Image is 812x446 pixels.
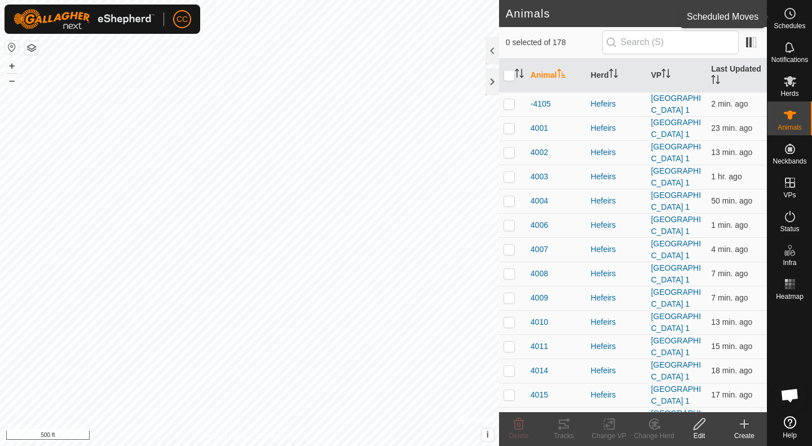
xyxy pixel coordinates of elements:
a: [GEOGRAPHIC_DATA] 1 [651,263,701,284]
span: Oct 13, 2025, 5:36 PM [711,196,752,205]
th: Last Updated [707,59,767,92]
span: 0 selected of 178 [506,37,602,48]
div: Change VP [586,431,632,441]
span: 4003 [531,171,548,183]
div: Hefeirs [591,365,642,377]
span: VPs [783,192,796,198]
div: Hefeirs [591,195,642,207]
span: i [487,430,489,439]
button: Map Layers [25,41,38,55]
div: Hefeirs [591,98,642,110]
a: Privacy Policy [205,431,247,441]
span: Oct 13, 2025, 6:24 PM [711,99,748,108]
span: 4001 [531,122,548,134]
span: Animals [778,124,802,131]
span: -4105 [531,98,551,110]
span: 4010 [531,316,548,328]
span: Oct 13, 2025, 6:25 PM [711,220,748,229]
div: Edit [677,431,722,441]
span: Oct 13, 2025, 6:19 PM [711,293,748,302]
p-sorticon: Activate to sort [557,70,566,80]
a: [GEOGRAPHIC_DATA] 1 [651,166,701,187]
a: [GEOGRAPHIC_DATA] 1 [651,312,701,333]
a: [GEOGRAPHIC_DATA] 1 [651,191,701,211]
button: i [482,429,494,441]
button: + [5,59,19,73]
span: 178 [737,5,756,22]
div: Create [722,431,767,441]
span: 4011 [531,341,548,352]
span: 4009 [531,292,548,304]
span: 4006 [531,219,548,231]
span: Help [783,432,797,439]
div: Open chat [773,378,807,412]
span: Oct 13, 2025, 6:09 PM [711,390,752,399]
div: Hefeirs [591,122,642,134]
span: Infra [783,259,796,266]
button: – [5,74,19,87]
span: Notifications [771,56,808,63]
input: Search (S) [602,30,739,54]
span: Oct 13, 2025, 6:13 PM [711,148,752,157]
p-sorticon: Activate to sort [661,70,670,80]
a: [GEOGRAPHIC_DATA] 1 [651,336,701,357]
span: Status [780,226,799,232]
span: Oct 13, 2025, 6:11 PM [711,342,752,351]
a: [GEOGRAPHIC_DATA] 1 [651,385,701,405]
span: Oct 13, 2025, 5:02 PM [711,172,742,181]
p-sorticon: Activate to sort [711,77,720,86]
span: CC [176,14,188,25]
span: Oct 13, 2025, 6:08 PM [711,366,752,375]
a: [GEOGRAPHIC_DATA] 1 [651,288,701,308]
span: Oct 13, 2025, 6:19 PM [711,269,748,278]
a: [GEOGRAPHIC_DATA] 1 [651,239,701,260]
span: Herds [780,90,798,97]
a: [GEOGRAPHIC_DATA] 1 [651,118,701,139]
div: Hefeirs [591,219,642,231]
span: 4015 [531,389,548,401]
span: Heatmap [776,293,804,300]
a: Contact Us [261,431,294,441]
span: Delete [509,432,529,440]
span: 4004 [531,195,548,207]
a: [GEOGRAPHIC_DATA] 1 [651,360,701,381]
button: Reset Map [5,41,19,54]
img: Gallagher Logo [14,9,155,29]
div: Hefeirs [591,171,642,183]
span: 4008 [531,268,548,280]
div: Change Herd [632,431,677,441]
a: [GEOGRAPHIC_DATA] 1 [651,215,701,236]
a: Help [767,412,812,443]
th: VP [646,59,707,92]
div: Hefeirs [591,244,642,255]
span: Oct 13, 2025, 6:22 PM [711,245,748,254]
a: [GEOGRAPHIC_DATA] 1 [651,142,701,163]
a: [GEOGRAPHIC_DATA] 1 [651,409,701,430]
div: Hefeirs [591,316,642,328]
div: Hefeirs [591,268,642,280]
div: Hefeirs [591,389,642,401]
span: 4007 [531,244,548,255]
th: Animal [526,59,586,92]
p-sorticon: Activate to sort [609,70,618,80]
p-sorticon: Activate to sort [515,70,524,80]
span: Oct 13, 2025, 6:03 PM [711,123,752,133]
span: 4014 [531,365,548,377]
h2: Animals [506,7,737,20]
span: 4002 [531,147,548,158]
div: Tracks [541,431,586,441]
div: Hefeirs [591,341,642,352]
span: Neckbands [773,158,806,165]
a: [GEOGRAPHIC_DATA] 1 [651,94,701,114]
span: Oct 13, 2025, 6:13 PM [711,317,752,326]
div: Hefeirs [591,292,642,304]
span: Schedules [774,23,805,29]
th: Herd [586,59,647,92]
div: Hefeirs [591,147,642,158]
